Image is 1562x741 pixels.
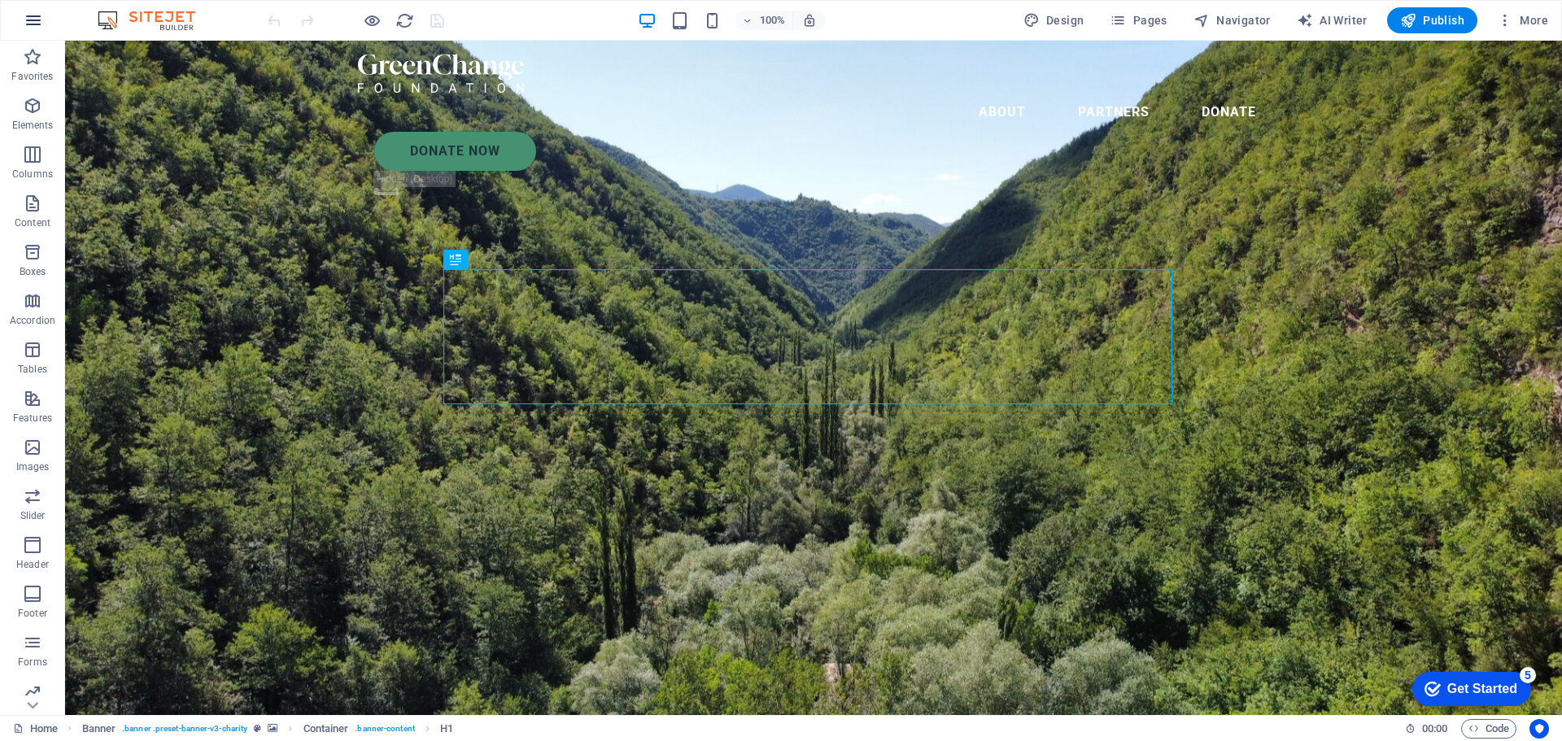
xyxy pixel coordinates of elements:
[735,11,793,30] button: 100%
[16,460,50,473] p: Images
[12,168,53,181] p: Columns
[303,719,349,739] span: Click to select. Double-click to edit
[355,719,414,739] span: . banner-content
[254,724,261,733] i: This element is a customizable preset
[120,3,137,20] div: 5
[1193,12,1271,28] span: Navigator
[1468,719,1509,739] span: Code
[440,719,453,739] span: Click to select. Double-click to edit
[268,724,277,733] i: This element contains a background
[18,607,47,620] p: Footer
[94,11,216,30] img: Editor Logo
[1110,12,1167,28] span: Pages
[1529,719,1549,739] button: Usercentrics
[1290,7,1374,33] button: AI Writer
[13,719,58,739] a: Click to cancel selection. Double-click to open Pages
[15,216,50,229] p: Content
[11,70,53,83] p: Favorites
[1433,722,1436,734] span: :
[12,119,54,132] p: Elements
[10,314,55,327] p: Accordion
[1187,7,1277,33] button: Navigator
[760,11,786,30] h6: 100%
[18,363,47,376] p: Tables
[1405,719,1448,739] h6: Session time
[82,719,116,739] span: Click to select. Double-click to edit
[1400,12,1464,28] span: Publish
[1387,7,1477,33] button: Publish
[802,13,817,28] i: On resize automatically adjust zoom level to fit chosen device.
[122,719,247,739] span: . banner .preset-banner-v3-charity
[1490,7,1555,33] button: More
[1422,719,1447,739] span: 00 00
[1497,12,1548,28] span: More
[1017,7,1091,33] button: Design
[82,719,454,739] nav: breadcrumb
[20,509,46,522] p: Slider
[16,558,49,571] p: Header
[13,412,52,425] p: Features
[1103,7,1173,33] button: Pages
[20,265,46,278] p: Boxes
[13,8,132,42] div: Get Started 5 items remaining, 0% complete
[48,18,118,33] div: Get Started
[1461,719,1516,739] button: Code
[1023,12,1084,28] span: Design
[1297,12,1368,28] span: AI Writer
[18,656,47,669] p: Forms
[395,11,414,30] button: reload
